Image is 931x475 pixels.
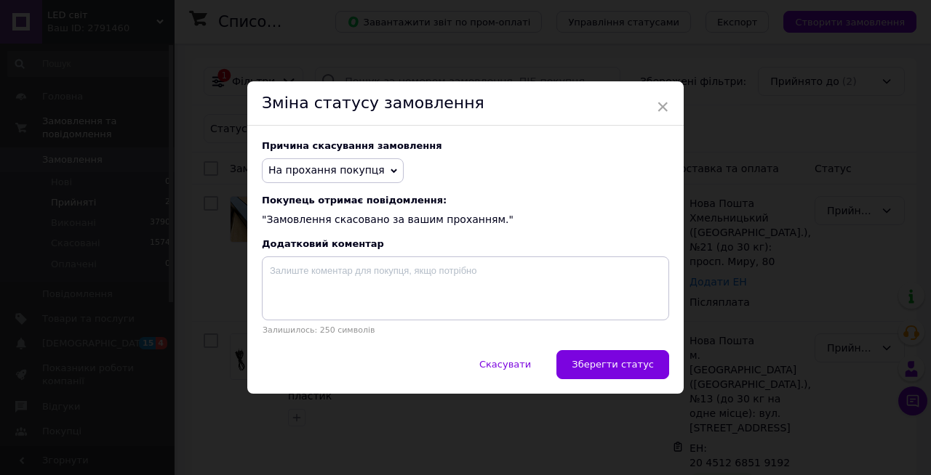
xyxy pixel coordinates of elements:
[262,195,669,227] div: "Замовлення скасовано за вашим проханням."
[479,359,531,370] span: Скасувати
[247,81,684,126] div: Зміна статусу замовлення
[262,195,669,206] span: Покупець отримає повідомлення:
[572,359,654,370] span: Зберегти статус
[556,350,669,379] button: Зберегти статус
[464,350,546,379] button: Скасувати
[262,325,669,335] p: Залишилось: 250 символів
[268,164,385,176] span: На прохання покупця
[656,94,669,119] span: ×
[262,140,669,151] div: Причина скасування замовлення
[262,238,669,249] div: Додатковий коментар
